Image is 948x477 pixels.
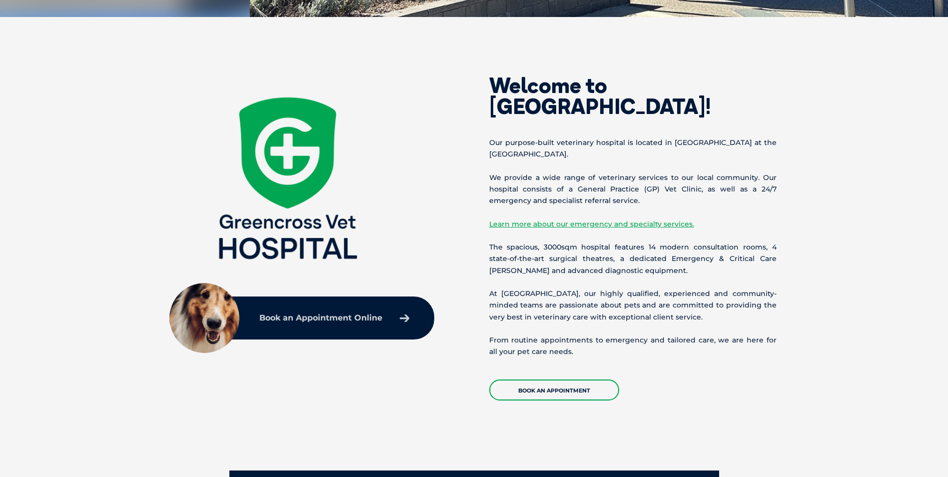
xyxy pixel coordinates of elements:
[489,75,777,117] h2: Welcome to [GEOGRAPHIC_DATA]!
[489,334,777,357] p: From routine appointments to emergency and tailored care, we are here for all your pet care needs.
[489,137,777,160] p: Our purpose-built veterinary hospital is located in [GEOGRAPHIC_DATA] at the [GEOGRAPHIC_DATA].
[489,288,777,323] p: At [GEOGRAPHIC_DATA], our highly qualified, experienced and community-minded teams are passionate...
[489,219,694,228] a: Learn more about our emergency and specialty services.
[489,241,777,276] p: The spacious, 3000sqm hospital features 14 modern consultation rooms, 4 state-of-the-art surgical...
[259,314,382,322] p: Book an Appointment Online
[254,309,414,327] a: Book an Appointment Online
[489,379,619,400] a: Book An Appointment
[489,172,777,207] p: We provide a wide range of veterinary services to our local community. Our hospital consists of a...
